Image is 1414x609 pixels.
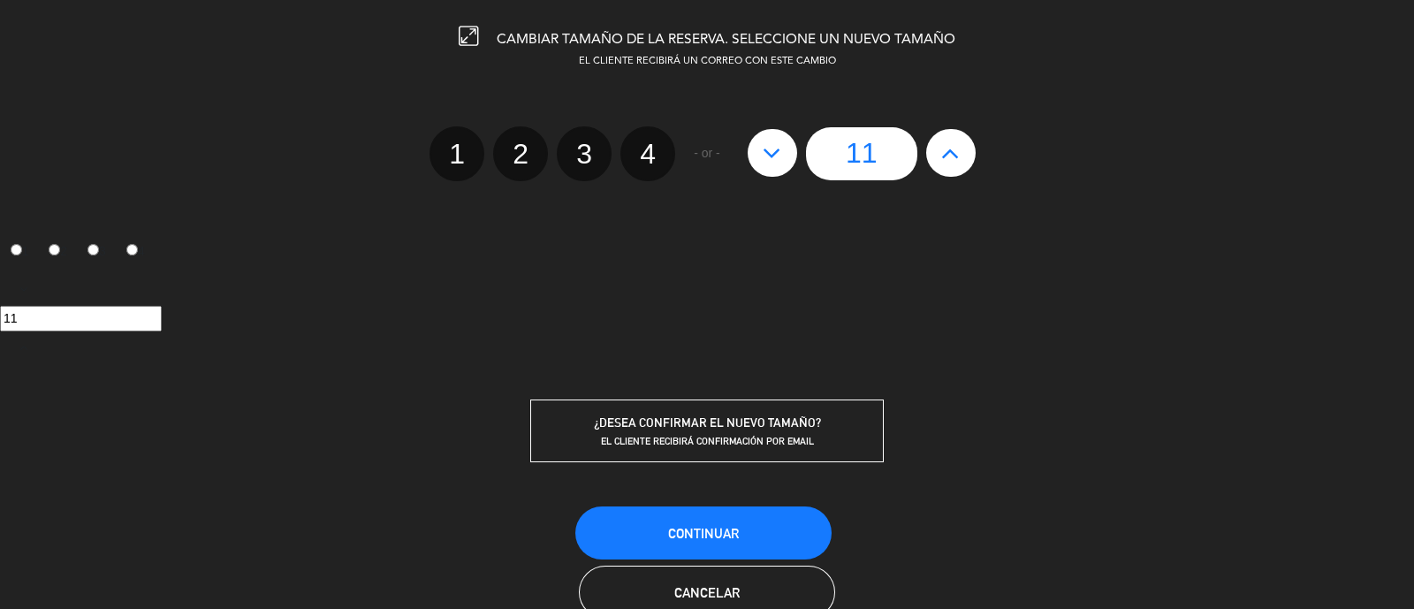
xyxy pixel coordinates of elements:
[694,143,720,164] span: - or -
[39,237,78,267] label: 2
[87,244,99,255] input: 3
[601,435,814,447] span: EL CLIENTE RECIBIRÁ CONFIRMACIÓN POR EMAIL
[126,244,138,255] input: 4
[116,237,155,267] label: 4
[579,57,836,66] span: EL CLIENTE RECIBIRÁ UN CORREO CON ESTE CAMBIO
[668,526,739,541] span: Continuar
[49,244,60,255] input: 2
[594,415,821,430] span: ¿DESEA CONFIRMAR EL NUEVO TAMAÑO?
[11,244,22,255] input: 1
[78,237,117,267] label: 3
[493,126,548,181] label: 2
[620,126,675,181] label: 4
[430,126,484,181] label: 1
[674,585,740,600] span: Cancelar
[497,33,955,47] span: CAMBIAR TAMAÑO DE LA RESERVA. SELECCIONE UN NUEVO TAMAÑO
[557,126,612,181] label: 3
[575,506,832,560] button: Continuar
